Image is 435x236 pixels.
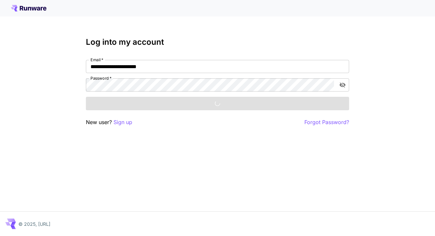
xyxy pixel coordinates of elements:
[114,118,132,126] button: Sign up
[337,79,348,91] button: toggle password visibility
[86,38,349,47] h3: Log into my account
[90,75,112,81] label: Password
[86,118,132,126] p: New user?
[18,221,50,227] p: © 2025, [URL]
[90,57,103,63] label: Email
[304,118,349,126] button: Forgot Password?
